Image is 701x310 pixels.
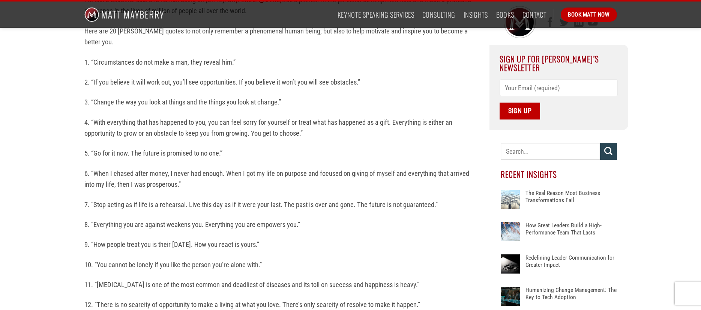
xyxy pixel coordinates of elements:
[84,148,478,159] p: 5. “Go for it now. The future is promised to no one.”
[501,143,600,160] input: Search…
[500,79,618,96] input: Your Email (required)
[84,219,478,230] p: 8. “Everything you are against weakens you. Everything you are empowers you.”
[568,10,609,19] span: Book Matt Now
[525,190,617,212] a: The Real Reason Most Business Transformations Fail
[500,103,540,119] input: Sign Up
[338,8,414,21] a: Keynote Speaking Services
[84,279,478,290] p: 11. “[MEDICAL_DATA] is one of the most common and deadliest of diseases and its toll on success a...
[500,79,618,119] form: Contact form
[500,53,599,73] span: Sign Up For [PERSON_NAME]’s Newsletter
[84,117,478,139] p: 4. “With everything that has happened to you, you can feel sorry for yourself or treat what has h...
[496,8,514,21] a: Books
[84,57,478,68] p: 1. “Circumstances do not make a man, they reveal him.”
[84,299,478,310] p: 12. “There is no scarcity of opportunity to make a living at what you love. There’s only scarcity...
[525,254,617,277] a: Redefining Leader Communication for Greater Impact
[84,239,478,250] p: 9. “How people treat you is their [DATE]. How you react is yours.”
[600,143,617,160] button: Submit
[501,168,557,180] span: Recent Insights
[525,287,617,309] a: Humanizing Change Management: The Key to Tech Adoption
[84,168,478,190] p: 6. “When I chased after money, I never had enough. When I got my life on purpose and focused on g...
[464,8,488,21] a: Insights
[84,97,478,107] p: 3. “Change the way you look at things and the things you look at change.”
[84,77,478,88] p: 2. “If you believe it will work out, you’ll see opportunities. If you believe it won’t you will s...
[84,2,164,28] img: Matt Mayberry
[522,8,547,21] a: Contact
[84,26,478,48] p: Here are 20 [PERSON_NAME] quotes to not only remember a phenomenal human being, but also to help ...
[525,222,617,245] a: How Great Leaders Build a High-Performance Team That Lasts
[84,259,478,270] p: 10. “You cannot be lonely if you like the person you’re alone with.”
[561,8,617,22] a: Book Matt Now
[84,199,478,210] p: 7. “Stop acting as if life is a rehearsal. Live this day as if it were your last. The past is ove...
[422,8,455,21] a: Consulting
